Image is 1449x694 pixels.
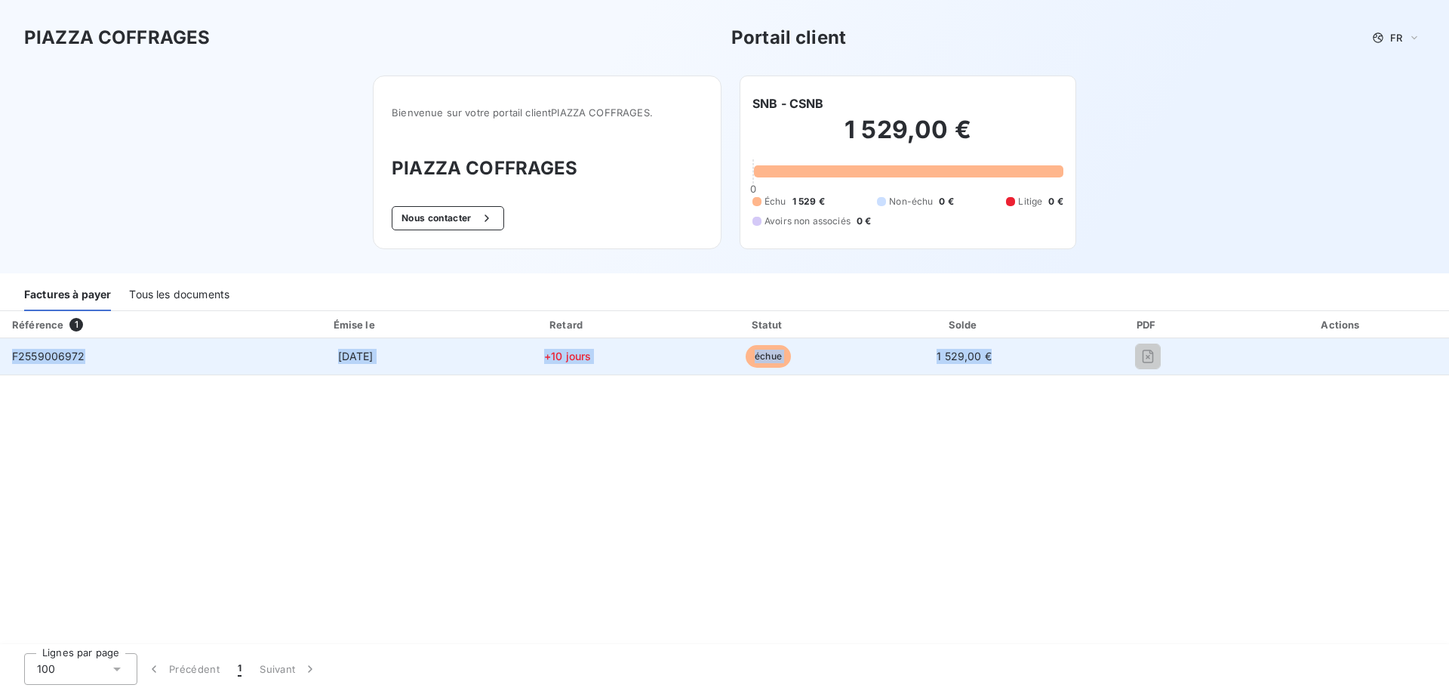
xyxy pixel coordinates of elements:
span: 0 € [857,214,871,228]
div: Référence [12,319,63,331]
div: Tous les documents [129,279,229,311]
h3: PIAZZA COFFRAGES [24,24,210,51]
span: F2559006972 [12,350,85,362]
span: Avoirs non associés [764,214,851,228]
span: +10 jours [544,350,591,362]
span: [DATE] [338,350,374,362]
span: 100 [37,662,55,677]
button: Nous contacter [392,206,503,230]
span: 1 [69,318,83,332]
span: 1 [238,662,241,677]
h3: Portail client [731,24,846,51]
div: PDF [1064,317,1232,332]
div: Actions [1238,317,1446,332]
span: Bienvenue sur votre portail client PIAZZA COFFRAGES . [392,106,703,119]
span: 1 529,00 € [937,350,992,362]
h6: SNB - CSNB [752,94,824,113]
span: échue [746,345,791,368]
div: Statut [672,317,865,332]
div: Factures à payer [24,279,111,311]
span: Non-échu [889,195,933,208]
div: Émise le [248,317,463,332]
span: 0 € [1048,195,1063,208]
button: Précédent [137,653,229,685]
span: 1 529 € [792,195,825,208]
h2: 1 529,00 € [752,115,1063,160]
div: Retard [469,317,666,332]
span: FR [1390,32,1402,44]
button: Suivant [251,653,327,685]
h3: PIAZZA COFFRAGES [392,155,703,182]
div: Solde [870,317,1057,332]
span: 0 [750,183,756,195]
span: Échu [764,195,786,208]
span: Litige [1018,195,1042,208]
button: 1 [229,653,251,685]
span: 0 € [939,195,953,208]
